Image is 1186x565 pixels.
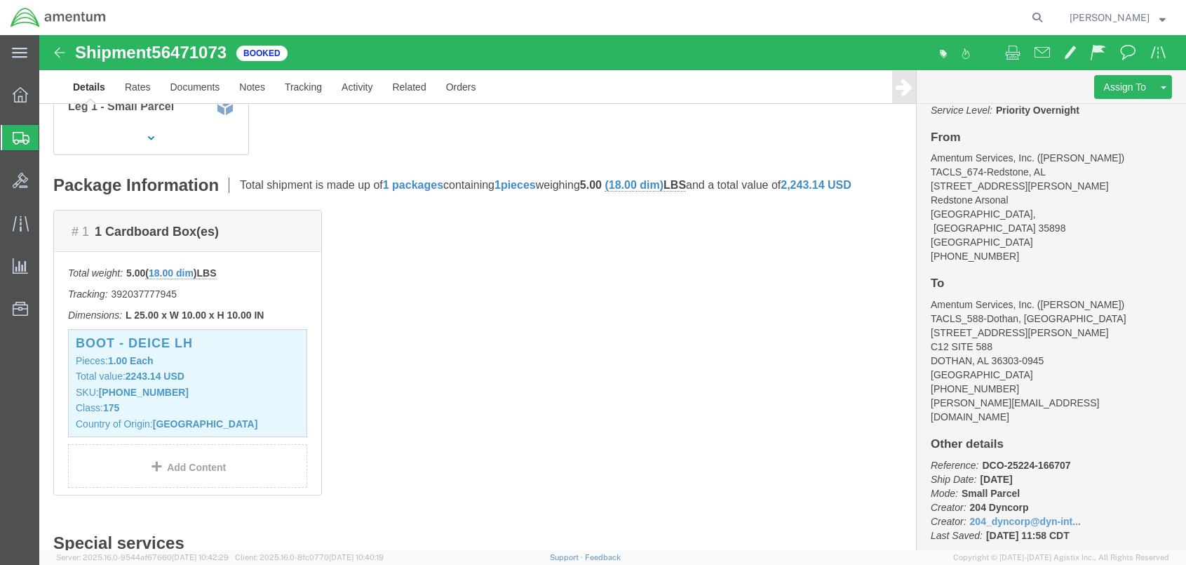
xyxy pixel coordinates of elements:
span: Copyright © [DATE]-[DATE] Agistix Inc., All Rights Reserved [953,552,1169,564]
iframe: FS Legacy Container [39,35,1186,550]
span: Richard Mick [1070,10,1150,25]
a: Feedback [585,553,621,561]
img: logo [10,7,107,28]
span: [DATE] 10:40:19 [329,553,384,561]
button: [PERSON_NAME] [1069,9,1166,26]
span: [DATE] 10:42:29 [172,553,229,561]
span: Server: 2025.16.0-9544af67660 [56,553,229,561]
span: Client: 2025.16.0-8fc0770 [235,553,384,561]
a: Support [550,553,585,561]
